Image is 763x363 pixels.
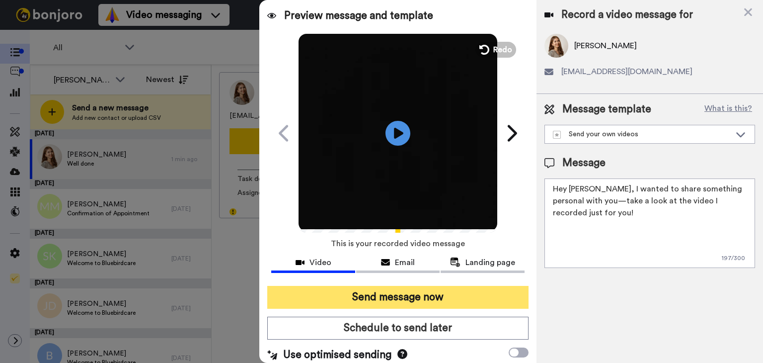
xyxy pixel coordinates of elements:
[309,257,331,269] span: Video
[562,102,651,117] span: Message template
[267,286,529,309] button: Send message now
[395,257,415,269] span: Email
[701,102,755,117] button: What is this?
[553,131,561,139] img: demo-template.svg
[465,257,515,269] span: Landing page
[283,348,391,363] span: Use optimised sending
[553,129,731,139] div: Send your own videos
[331,233,465,255] span: This is your recorded video message
[544,179,755,268] textarea: Hey [PERSON_NAME], I wanted to share something personal with you—take a look at the video I recor...
[561,66,692,78] span: [EMAIL_ADDRESS][DOMAIN_NAME]
[267,317,529,340] button: Schedule to send later
[562,156,606,171] span: Message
